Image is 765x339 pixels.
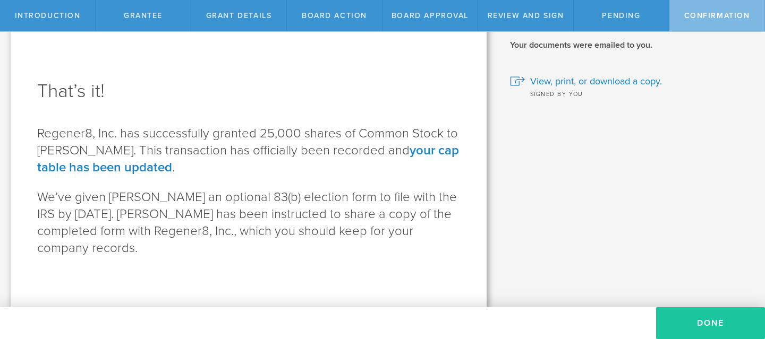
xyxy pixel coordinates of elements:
span: Board Approval [392,11,469,20]
span: Confirmation [684,11,750,20]
span: Board Action [302,11,367,20]
div: Signed by you [510,88,749,99]
span: Pending [602,11,640,20]
span: Grantee [124,11,163,20]
span: Grant Details [206,11,272,20]
span: View, print, or download a copy. [530,74,662,88]
p: Regener8, Inc. has successfully granted 25,000 shares of Common Stock to [PERSON_NAME]. This tran... [37,125,460,176]
h1: That’s it! [37,79,460,104]
button: Done [656,307,765,339]
p: We’ve given [PERSON_NAME] an optional 83(b) election form to file with the IRS by [DATE] . [PERSO... [37,189,460,257]
span: Introduction [15,11,81,20]
span: Review and Sign [488,11,564,20]
h2: Your documents were emailed to you. [510,39,749,51]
